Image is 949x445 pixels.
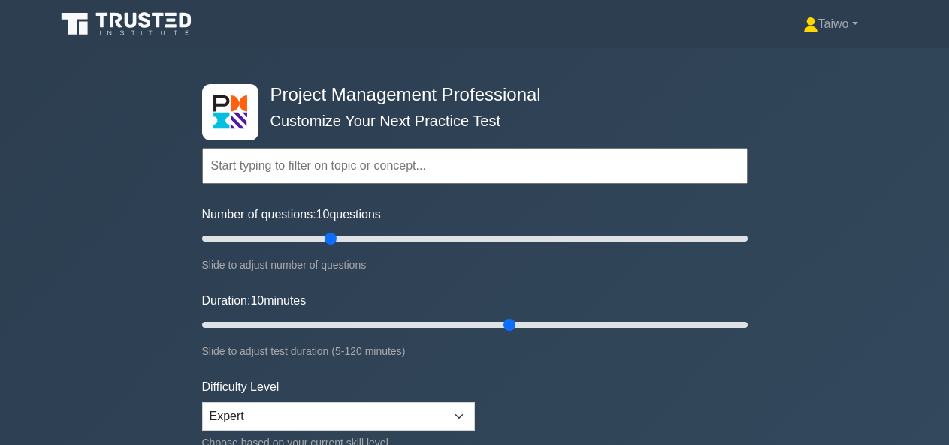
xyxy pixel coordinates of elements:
a: Taiwo [767,9,894,39]
label: Duration: minutes [202,292,307,310]
span: 10 [250,294,264,307]
input: Start typing to filter on topic or concept... [202,148,748,184]
label: Difficulty Level [202,378,280,396]
div: Slide to adjust test duration (5-120 minutes) [202,342,748,360]
h4: Project Management Professional [264,84,674,106]
div: Slide to adjust number of questions [202,256,748,274]
span: 10 [316,208,330,221]
label: Number of questions: questions [202,206,381,224]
